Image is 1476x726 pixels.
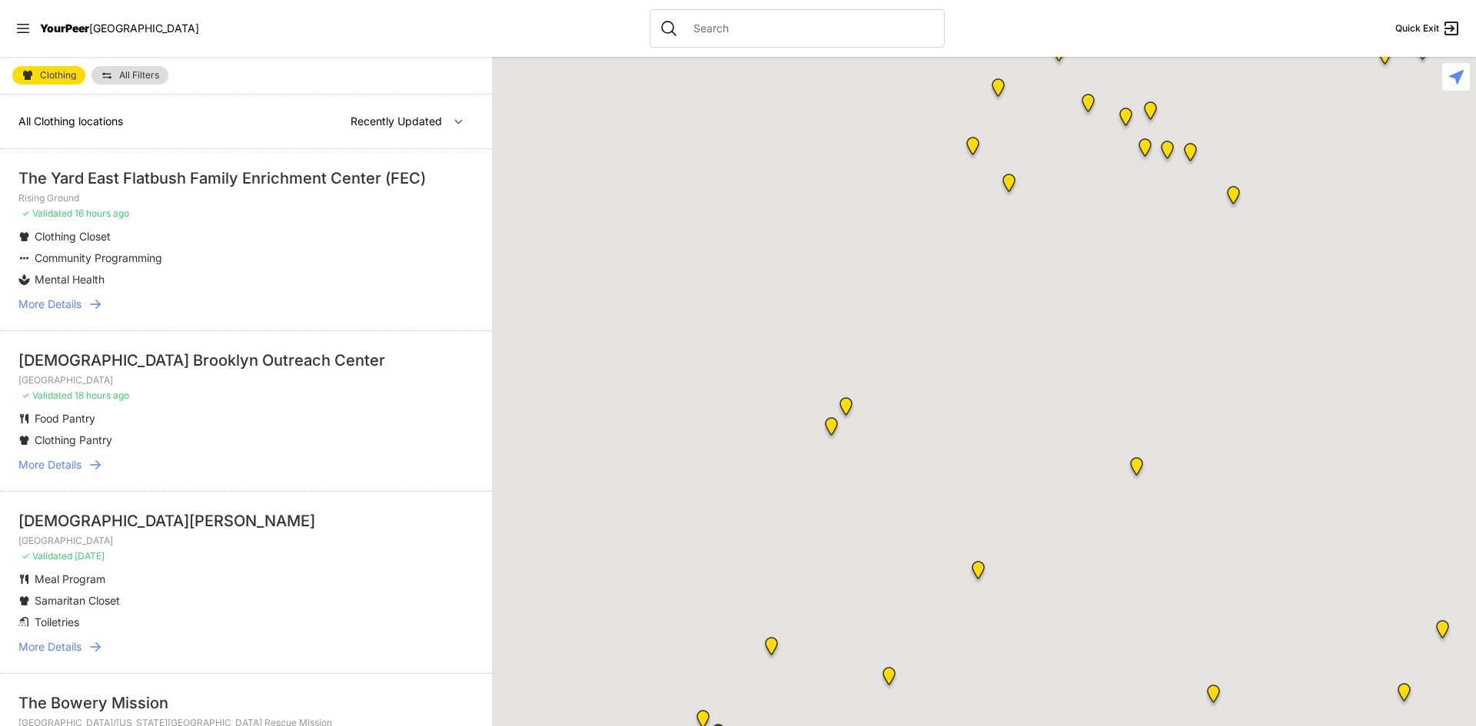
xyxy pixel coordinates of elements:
[1413,41,1432,66] div: The Bronx Pride Center
[18,457,474,472] a: More Details
[35,412,95,425] span: Food Pantry
[22,207,72,219] span: ✓ Validated
[18,639,474,655] a: More Details
[75,207,129,219] span: 16 hours ago
[1141,101,1160,126] div: Manhattan
[89,22,199,35] span: [GEOGRAPHIC_DATA]
[12,66,85,85] a: Clothing
[18,192,474,204] p: Rising Ground
[119,71,159,80] span: All Filters
[75,550,105,562] span: [DATE]
[1181,143,1200,167] div: East Harlem
[989,78,1008,103] div: Manhattan
[40,71,76,80] span: Clothing
[1079,94,1098,118] div: The PILLARS – Holistic Recovery Support
[999,174,1019,198] div: The Cathedral Church of St. John the Divine
[18,297,81,312] span: More Details
[684,21,935,36] input: Search
[18,167,474,189] div: The Yard East Flatbush Family Enrichment Center (FEC)
[18,114,123,128] span: All Clothing locations
[91,66,168,85] a: All Filters
[1204,685,1223,709] div: Fancy Thrift Shop
[22,550,72,562] span: ✓ Validated
[35,615,79,628] span: Toiletries
[22,390,72,401] span: ✓ Validated
[18,639,81,655] span: More Details
[18,510,474,532] div: [DEMOGRAPHIC_DATA][PERSON_NAME]
[1158,141,1177,165] div: Manhattan
[963,137,982,161] div: Ford Hall
[35,433,112,446] span: Clothing Pantry
[1325,33,1344,58] div: Harm Reduction Center
[762,637,781,661] div: 9th Avenue Drop-in Center
[18,535,474,547] p: [GEOGRAPHIC_DATA]
[35,594,120,607] span: Samaritan Closet
[18,457,81,472] span: More Details
[1116,108,1135,132] div: Uptown/Harlem DYCD Youth Drop-in Center
[35,251,162,264] span: Community Programming
[35,273,105,286] span: Mental Health
[836,397,856,422] div: Pathways Adult Drop-In Program
[969,561,988,585] div: Manhattan
[1395,19,1461,38] a: Quick Exit
[35,230,111,243] span: Clothing Closet
[75,390,129,401] span: 18 hours ago
[1395,22,1439,35] span: Quick Exit
[18,692,474,714] div: The Bowery Mission
[1224,186,1243,211] div: Main Location
[18,350,474,371] div: [DEMOGRAPHIC_DATA] Brooklyn Outreach Center
[18,297,474,312] a: More Details
[1127,457,1146,482] div: Avenue Church
[40,24,199,33] a: YourPeer[GEOGRAPHIC_DATA]
[35,572,105,585] span: Meal Program
[18,374,474,386] p: [GEOGRAPHIC_DATA]
[40,22,89,35] span: YourPeer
